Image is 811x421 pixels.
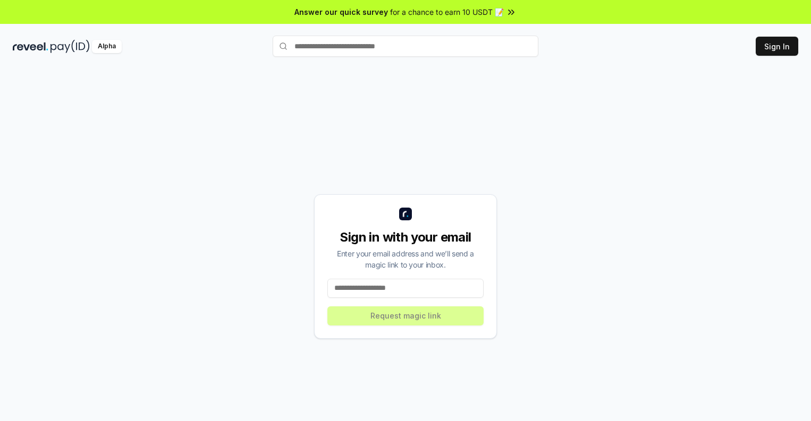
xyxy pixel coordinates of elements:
[327,229,484,246] div: Sign in with your email
[50,40,90,53] img: pay_id
[390,6,504,18] span: for a chance to earn 10 USDT 📝
[399,208,412,220] img: logo_small
[756,37,798,56] button: Sign In
[294,6,388,18] span: Answer our quick survey
[327,248,484,270] div: Enter your email address and we’ll send a magic link to your inbox.
[92,40,122,53] div: Alpha
[13,40,48,53] img: reveel_dark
